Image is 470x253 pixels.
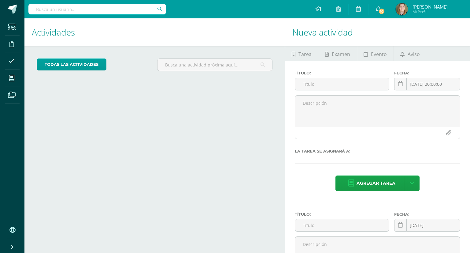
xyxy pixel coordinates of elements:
input: Busca un usuario... [28,4,166,14]
h1: Nueva actividad [292,18,463,46]
input: Título [295,219,389,231]
a: Tarea [285,46,318,61]
span: [PERSON_NAME] [413,4,448,10]
input: Busca una actividad próxima aquí... [157,59,272,71]
input: Fecha de entrega [394,219,460,231]
span: Evento [371,47,387,62]
h1: Actividades [32,18,277,46]
a: Examen [318,46,357,61]
a: Evento [357,46,394,61]
label: Fecha: [394,71,460,75]
span: Mi Perfil [413,9,448,14]
label: Título: [295,212,389,217]
img: 99250e17af530a6ba9cd351f400c95f2.png [396,3,408,15]
a: Aviso [394,46,427,61]
a: todas las Actividades [37,59,106,70]
label: La tarea se asignará a: [295,149,460,153]
span: 10 [378,8,385,15]
input: Fecha de entrega [394,78,460,90]
span: Aviso [408,47,420,62]
span: Examen [332,47,350,62]
span: Tarea [298,47,312,62]
input: Título [295,78,389,90]
label: Fecha: [394,212,460,217]
label: Título: [295,71,389,75]
span: Agregar tarea [357,176,395,191]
